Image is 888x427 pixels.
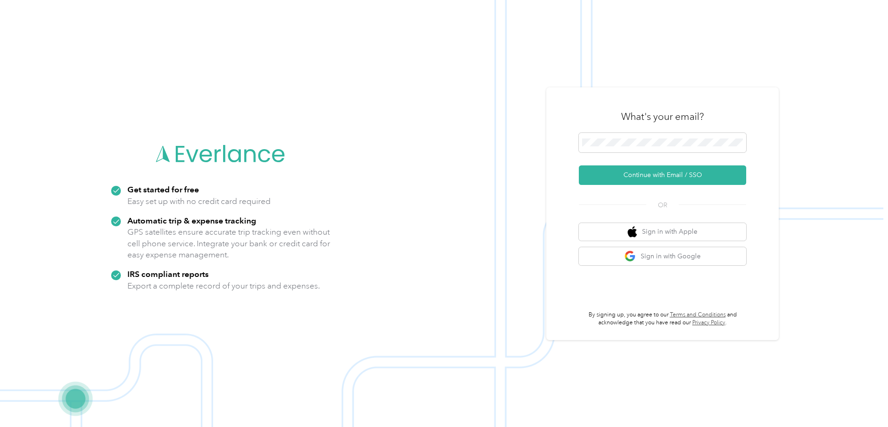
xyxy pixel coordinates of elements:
[579,311,746,327] p: By signing up, you agree to our and acknowledge that you have read our .
[836,375,888,427] iframe: Everlance-gr Chat Button Frame
[670,311,726,318] a: Terms and Conditions
[127,216,256,225] strong: Automatic trip & expense tracking
[127,269,209,279] strong: IRS compliant reports
[127,196,271,207] p: Easy set up with no credit card required
[127,226,331,261] p: GPS satellites ensure accurate trip tracking even without cell phone service. Integrate your bank...
[579,247,746,265] button: google logoSign in with Google
[579,223,746,241] button: apple logoSign in with Apple
[628,226,637,238] img: apple logo
[127,280,320,292] p: Export a complete record of your trips and expenses.
[127,184,199,194] strong: Get started for free
[621,110,704,123] h3: What's your email?
[579,165,746,185] button: Continue with Email / SSO
[624,250,636,262] img: google logo
[692,319,725,326] a: Privacy Policy
[646,200,679,210] span: OR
